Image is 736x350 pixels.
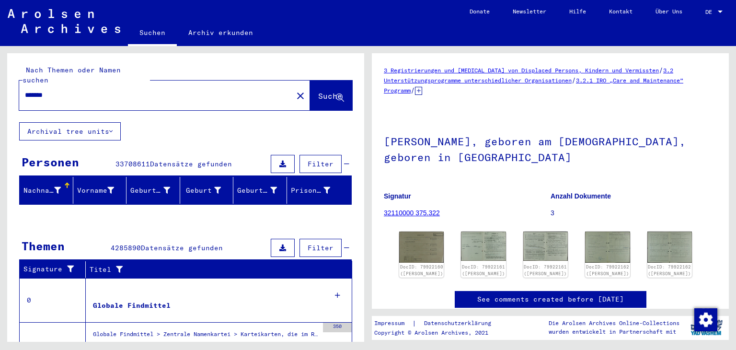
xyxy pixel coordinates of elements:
[549,319,679,327] p: Die Arolsen Archives Online-Collections
[184,183,233,198] div: Geburt‏
[318,91,342,101] span: Suche
[150,160,232,168] span: Datensätze gefunden
[180,177,234,204] mat-header-cell: Geburt‏
[115,160,150,168] span: 33708611
[184,186,221,196] div: Geburt‏
[291,183,343,198] div: Prisoner #
[77,183,126,198] div: Vorname
[19,122,121,140] button: Archival tree units
[128,21,177,46] a: Suchen
[126,177,180,204] mat-header-cell: Geburtsname
[523,232,568,261] img: 002.jpg
[8,9,120,33] img: Arolsen_neg.svg
[323,323,352,332] div: 350
[384,192,411,200] b: Signatur
[689,315,724,339] img: yv_logo.png
[310,81,352,110] button: Suche
[384,67,659,74] a: 3 Registrierungen und [MEDICAL_DATA] von Displaced Persons, Kindern und Vermissten
[374,318,503,328] div: |
[20,278,86,322] td: 0
[237,183,289,198] div: Geburtsdatum
[20,177,73,204] mat-header-cell: Nachname
[384,119,717,177] h1: [PERSON_NAME], geboren am [DEMOGRAPHIC_DATA], geboren in [GEOGRAPHIC_DATA]
[111,244,141,252] span: 4285890
[416,318,503,328] a: Datenschutzerklärung
[130,183,182,198] div: Geburtsname
[23,264,78,274] div: Signature
[233,177,287,204] mat-header-cell: Geburtsdatum
[23,262,88,277] div: Signature
[400,264,443,276] a: DocID: 79922160 ([PERSON_NAME])
[551,192,611,200] b: Anzahl Dokumente
[308,160,333,168] span: Filter
[374,318,412,328] a: Impressum
[299,155,342,173] button: Filter
[22,153,79,171] div: Personen
[549,327,679,336] p: wurden entwickelt in Partnerschaft mit
[23,66,121,84] mat-label: Nach Themen oder Namen suchen
[23,183,73,198] div: Nachname
[399,232,444,263] img: 001.jpg
[461,232,506,261] img: 001.jpg
[647,232,692,263] img: 002.jpg
[585,232,630,263] img: 001.jpg
[93,301,171,311] div: Globale Findmittel
[384,209,440,217] a: 32110000 375.322
[477,294,624,304] a: See comments created before [DATE]
[23,186,61,196] div: Nachname
[659,66,663,74] span: /
[462,264,505,276] a: DocID: 79922161 ([PERSON_NAME])
[648,264,691,276] a: DocID: 79922162 ([PERSON_NAME])
[177,21,264,44] a: Archiv erkunden
[141,244,223,252] span: Datensätze gefunden
[308,244,333,252] span: Filter
[295,90,306,102] mat-icon: close
[705,9,716,15] span: DE
[22,237,65,255] div: Themen
[586,264,629,276] a: DocID: 79922162 ([PERSON_NAME])
[93,330,318,343] div: Globale Findmittel > Zentrale Namenkartei > Karteikarten, die im Rahmen der sequentiellen Massend...
[90,265,333,275] div: Titel
[694,308,717,331] img: Zustimmung ändern
[237,186,277,196] div: Geburtsdatum
[551,208,717,218] p: 3
[299,239,342,257] button: Filter
[524,264,567,276] a: DocID: 79922161 ([PERSON_NAME])
[287,177,352,204] mat-header-cell: Prisoner #
[374,328,503,337] p: Copyright © Arolsen Archives, 2021
[90,262,343,277] div: Titel
[411,86,415,94] span: /
[77,186,115,196] div: Vorname
[572,76,576,84] span: /
[73,177,127,204] mat-header-cell: Vorname
[291,86,310,105] button: Clear
[291,186,331,196] div: Prisoner #
[130,186,170,196] div: Geburtsname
